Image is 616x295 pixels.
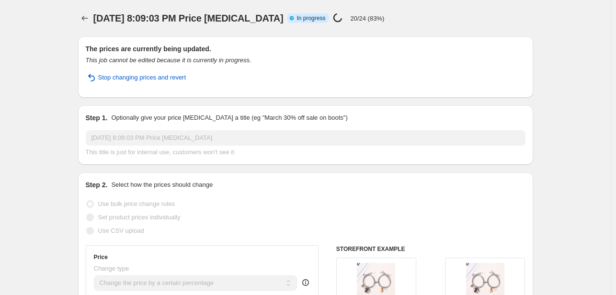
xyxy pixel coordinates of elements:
button: Price change jobs [78,11,91,25]
p: Select how the prices should change [111,180,213,190]
p: Optionally give your price [MEDICAL_DATA] a title (eg "March 30% off sale on boots") [111,113,347,123]
h2: Step 1. [86,113,108,123]
div: help [301,278,310,287]
span: Set product prices individually [98,214,181,221]
h6: STOREFRONT EXAMPLE [336,245,525,253]
span: Stop changing prices and revert [98,73,186,82]
h3: Price [94,253,108,261]
span: This title is just for internal use, customers won't see it [86,148,234,156]
p: 20/24 (83%) [350,15,384,22]
h2: The prices are currently being updated. [86,44,525,54]
span: Use bulk price change rules [98,200,175,207]
span: Change type [94,265,129,272]
span: [DATE] 8:09:03 PM Price [MEDICAL_DATA] [93,13,284,23]
h2: Step 2. [86,180,108,190]
span: In progress [297,14,325,22]
span: Use CSV upload [98,227,144,234]
i: This job cannot be edited because it is currently in progress. [86,57,251,64]
button: Stop changing prices and revert [80,70,192,85]
input: 30% off holiday sale [86,130,525,146]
